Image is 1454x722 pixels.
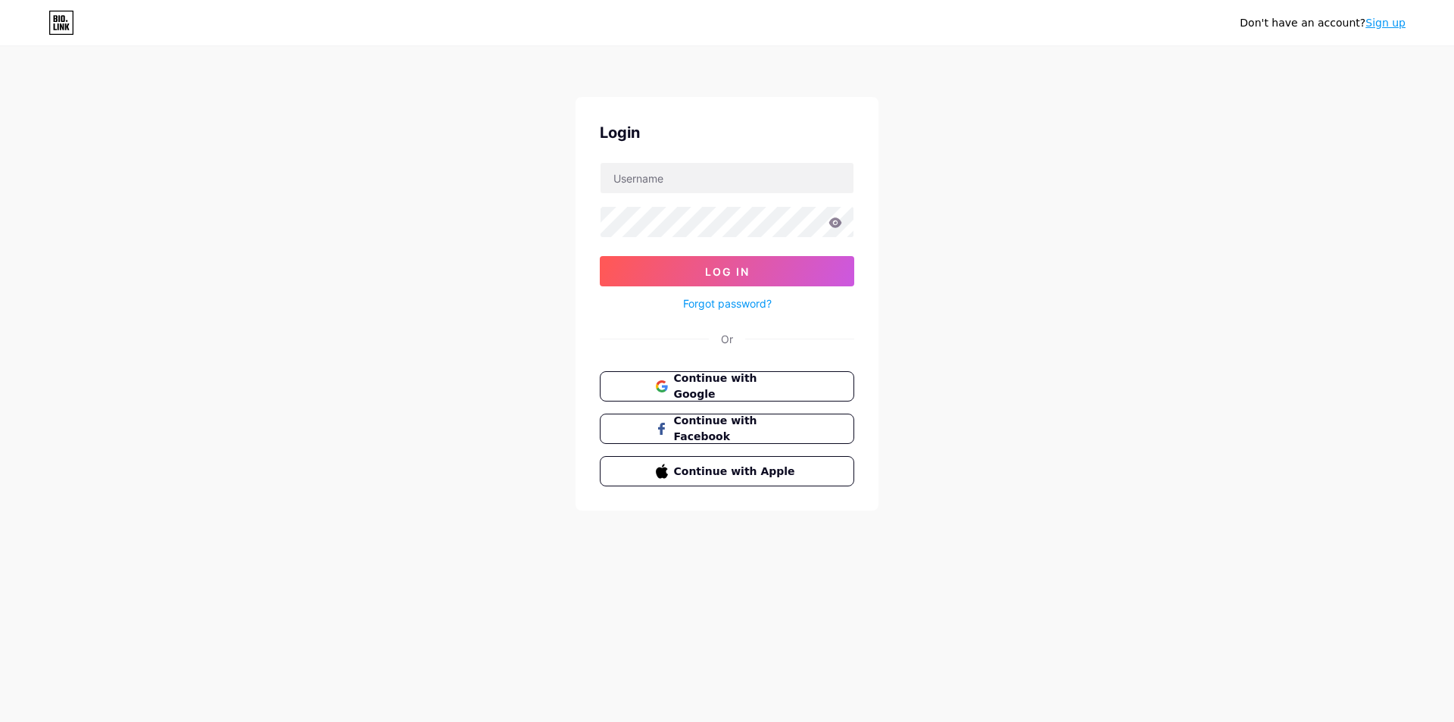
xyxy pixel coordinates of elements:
[600,371,854,402] button: Continue with Google
[1240,15,1406,31] div: Don't have an account?
[1365,17,1406,29] a: Sign up
[600,456,854,486] button: Continue with Apple
[601,163,853,193] input: Username
[674,370,799,402] span: Continue with Google
[674,464,799,480] span: Continue with Apple
[600,121,854,144] div: Login
[600,414,854,444] button: Continue with Facebook
[721,331,733,347] div: Or
[674,413,799,445] span: Continue with Facebook
[705,265,750,278] span: Log In
[683,295,772,311] a: Forgot password?
[600,256,854,286] button: Log In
